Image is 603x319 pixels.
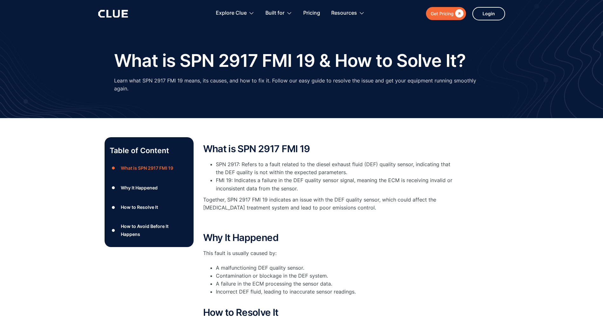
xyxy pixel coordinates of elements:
div: ● [110,183,117,193]
div: Built for [265,3,292,23]
li: SPN 2917: Refers to a fault related to the diesel exhaust fluid (DEF) quality sensor, indicating ... [216,160,457,176]
a: Pricing [303,3,320,23]
div: Built for [265,3,284,23]
p: ‍ [203,218,457,226]
li: FMI 19: Indicates a failure in the DEF quality sensor signal, meaning the ECM is receiving invali... [216,176,457,192]
p: Table of Content [110,145,188,156]
h2: Why It Happened [203,232,457,243]
a: Login [472,7,505,20]
li: Contamination or blockage in the DEF system. [216,272,457,280]
div: How to Resolve It [121,203,158,211]
div: ● [110,225,117,235]
h1: What is SPN 2917 FMI 19 & How to Solve It? [114,51,466,70]
div: Resources [331,3,365,23]
li: Incorrect DEF fluid, leading to inaccurate sensor readings. [216,288,457,304]
div: Explore Clue [216,3,254,23]
a: Get Pricing [426,7,466,20]
a: ●How to Resolve It [110,202,188,212]
div: Resources [331,3,357,23]
div: What is SPN 2917 FMI 19 [121,164,173,172]
div: Get Pricing [431,10,454,18]
div: ● [110,163,117,173]
h2: How to Resolve It [203,307,457,318]
div:  [454,10,463,18]
p: Learn what SPN 2917 FMI 19 means, its causes, and how to fix it. Follow our easy guide to resolve... [114,77,489,93]
p: Together, SPN 2917 FMI 19 indicates an issue with the DEF quality sensor, which could affect the ... [203,196,457,212]
a: ●Why It Happened [110,183,188,193]
p: This fault is usually caused by: [203,249,457,257]
li: A failure in the ECM processing the sensor data. [216,280,457,288]
h2: What is SPN 2917 FMI 19 [203,144,457,154]
div: Why It Happened [121,184,158,192]
div: How to Avoid Before It Happens [121,222,188,238]
a: ●How to Avoid Before It Happens [110,222,188,238]
div: ● [110,202,117,212]
li: A malfunctioning DEF quality sensor. [216,264,457,272]
a: ●What is SPN 2917 FMI 19 [110,163,188,173]
div: Explore Clue [216,3,247,23]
